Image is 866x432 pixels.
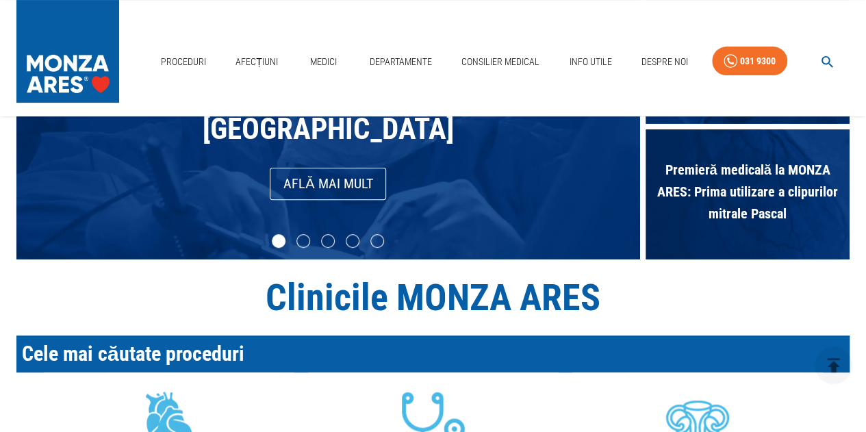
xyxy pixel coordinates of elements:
span: Cele mai căutate proceduri [22,342,244,366]
li: slide item 2 [296,234,310,248]
a: Proceduri [155,48,212,76]
a: Departamente [364,48,437,76]
li: slide item 4 [346,234,359,248]
h1: Clinicile MONZA ARES [16,276,850,319]
a: Despre Noi [636,48,693,76]
a: Afecțiuni [230,48,283,76]
a: 031 9300 [712,47,787,76]
li: slide item 3 [321,234,335,248]
li: slide item 5 [370,234,384,248]
a: Info Utile [563,48,617,76]
button: delete [815,346,852,384]
a: Consilier Medical [456,48,545,76]
a: Medici [302,48,346,76]
div: 031 9300 [740,53,776,70]
div: Premieră medicală la MONZA ARES: Prima utilizare a clipurilor mitrale Pascal [646,129,850,259]
a: Află mai mult [270,168,386,200]
li: slide item 1 [272,234,285,248]
span: Premieră medicală la MONZA ARES: Prima utilizare a clipurilor mitrale Pascal [646,152,850,231]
